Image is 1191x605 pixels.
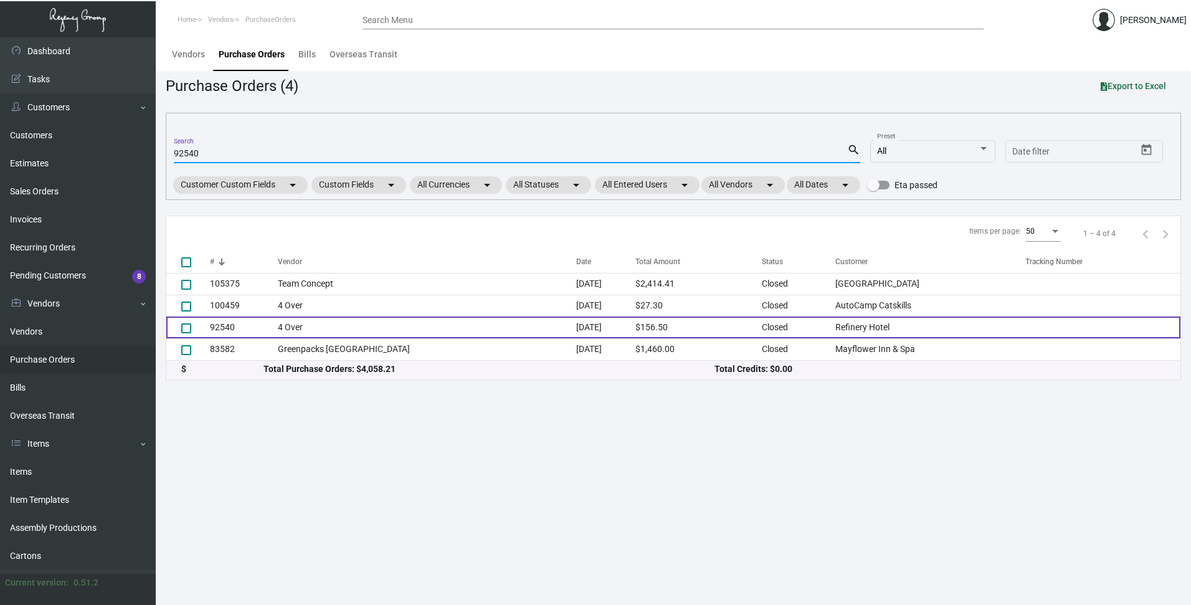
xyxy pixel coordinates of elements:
td: $27.30 [635,295,762,317]
mat-icon: arrow_drop_down [285,178,300,193]
td: [GEOGRAPHIC_DATA] [835,273,1025,295]
mat-chip: All Dates [787,176,860,194]
div: $ [181,363,263,376]
div: # [210,256,214,267]
div: Items per page: [969,226,1021,237]
mat-icon: arrow_drop_down [569,178,584,193]
td: [DATE] [576,295,635,317]
td: 92540 [210,317,278,338]
td: [DATE] [576,273,635,295]
mat-icon: arrow_drop_down [762,178,777,193]
td: 83582 [210,338,278,360]
td: Mayflower Inn & Spa [835,338,1025,360]
div: Total Purchase Orders: $4,058.21 [263,363,714,376]
mat-chip: All Entered Users [595,176,700,194]
td: [DATE] [576,338,635,360]
mat-chip: All Statuses [506,176,591,194]
td: Team Concept [278,273,576,295]
td: Closed [762,317,835,338]
mat-icon: search [847,143,860,158]
td: $2,414.41 [635,273,762,295]
mat-icon: arrow_drop_down [384,178,399,193]
div: Total Amount [635,256,762,267]
td: $1,460.00 [635,338,762,360]
div: 0.51.2 [74,576,98,589]
td: AutoCamp Catskills [835,295,1025,317]
div: Bills [298,48,316,61]
td: Closed [762,273,835,295]
div: # [210,256,278,267]
td: Closed [762,338,835,360]
div: Vendors [172,48,205,61]
td: Greenpacks [GEOGRAPHIC_DATA] [278,338,576,360]
div: Total Credits: $0.00 [714,363,1165,376]
mat-icon: arrow_drop_down [838,178,853,193]
div: Vendor [278,256,302,267]
span: 50 [1026,227,1035,236]
div: Customer [835,256,868,267]
input: Start date [1012,147,1051,157]
div: Status [762,256,835,267]
div: [PERSON_NAME] [1120,14,1187,27]
mat-chip: Custom Fields [311,176,406,194]
div: Overseas Transit [330,48,397,61]
div: Date [576,256,635,267]
div: Tracking Number [1025,256,1180,267]
td: Refinery Hotel [835,317,1025,338]
mat-chip: All Vendors [701,176,785,194]
td: 105375 [210,273,278,295]
td: 100459 [210,295,278,317]
button: Next page [1155,224,1175,244]
td: $156.50 [635,317,762,338]
button: Open calendar [1137,140,1157,160]
div: Status [762,256,783,267]
span: Home [178,16,196,24]
div: Total Amount [635,256,680,267]
span: Export to Excel [1101,81,1166,91]
span: Vendors [208,16,234,24]
div: Customer [835,256,1025,267]
div: Date [576,256,591,267]
div: Purchase Orders (4) [166,75,298,97]
mat-icon: arrow_drop_down [480,178,495,193]
mat-icon: arrow_drop_down [677,178,692,193]
div: 1 – 4 of 4 [1083,228,1116,239]
div: Purchase Orders [219,48,285,61]
span: Eta passed [894,178,937,193]
span: All [877,146,886,156]
td: Closed [762,295,835,317]
mat-chip: Customer Custom Fields [173,176,308,194]
td: [DATE] [576,317,635,338]
img: admin@bootstrapmaster.com [1093,9,1115,31]
mat-select: Items per page: [1026,227,1061,236]
button: Export to Excel [1091,75,1176,97]
td: 4 Over [278,295,576,317]
td: 4 Over [278,317,576,338]
div: Vendor [278,256,576,267]
div: Current version: [5,576,69,589]
input: End date [1061,147,1121,157]
span: PurchaseOrders [245,16,296,24]
button: Previous page [1136,224,1155,244]
div: Tracking Number [1025,256,1083,267]
mat-chip: All Currencies [410,176,502,194]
